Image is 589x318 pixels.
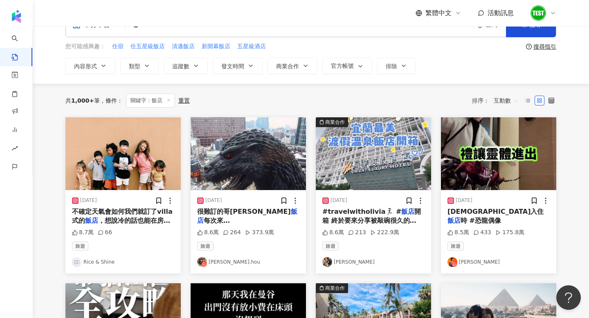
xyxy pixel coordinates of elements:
[531,5,546,21] img: unnamed.png
[72,242,88,251] span: 旅遊
[488,9,514,17] span: 活動訊息
[322,257,425,267] a: KOL Avatar[PERSON_NAME]
[441,117,556,190] img: post-image
[65,43,106,51] span: 您可能感興趣：
[197,242,214,251] span: 旅遊
[85,217,98,224] mark: 飯店
[178,97,190,104] div: 重置
[316,117,431,190] div: post-image商業合作
[447,257,550,267] a: KOL Avatar[PERSON_NAME]
[330,197,347,204] div: [DATE]
[65,97,100,104] div: 共 筆
[447,228,469,237] div: 8.5萬
[322,208,401,215] span: #travelwitholivia🏃🏻‍♀️ #
[495,228,524,237] div: 175.8萬
[325,284,345,292] div: 商業合作
[322,228,344,237] div: 8.6萬
[202,43,230,51] span: 新開幕飯店
[447,257,457,267] img: KOL Avatar
[322,242,339,251] span: 旅遊
[197,228,219,237] div: 8.6萬
[205,197,222,204] div: [DATE]
[316,117,431,190] img: post-image
[191,117,306,190] img: post-image
[197,208,297,224] mark: 飯店
[11,29,28,61] a: search
[171,42,195,51] button: 清邁飯店
[72,257,82,267] img: KOL Avatar
[10,10,23,23] img: logo icon
[221,63,244,69] span: 發文時間
[112,42,124,51] button: 住宿
[331,63,354,69] span: 官方帳號
[74,63,97,69] span: 內容形式
[197,257,299,267] a: KOL Avatar[PERSON_NAME].hou
[245,228,274,237] div: 373.9萬
[164,58,208,74] button: 追蹤數
[556,285,581,310] iframe: Help Scout Beacon - Open
[401,208,414,215] mark: 飯店
[172,43,195,51] span: 清邁飯店
[370,228,399,237] div: 222.9萬
[100,97,123,104] span: 條件 ：
[237,43,266,51] span: 五星級酒店
[494,94,518,107] span: 互動數
[533,43,556,50] div: 搜尋指引
[348,228,366,237] div: 213
[325,118,345,126] div: 商業合作
[126,94,175,107] span: 關鍵字：飯店
[526,44,532,49] span: question-circle
[472,94,523,107] div: 排序：
[425,9,452,18] span: 繁體中文
[71,97,94,104] span: 1,000+
[276,63,299,69] span: 商業合作
[129,63,140,69] span: 類型
[237,42,266,51] button: 五星級酒店
[98,228,112,237] div: 66
[197,208,291,215] span: 很難訂的哥[PERSON_NAME]
[473,228,491,237] div: 433
[72,257,174,267] a: KOL AvatarRice & Shine
[377,58,416,74] button: 排除
[65,117,181,190] img: post-image
[213,58,263,74] button: 發文時間
[72,208,173,224] span: 不確定天氣會如何我們就訂了villa式的
[130,43,165,51] span: 住五星級飯店
[72,228,94,237] div: 8.7萬
[447,242,464,251] span: 旅遊
[11,140,18,159] span: rise
[172,63,189,69] span: 追蹤數
[223,228,241,237] div: 264
[120,58,159,74] button: 類型
[80,197,97,204] div: [DATE]
[201,42,231,51] button: 新開幕飯店
[322,257,332,267] img: KOL Avatar
[386,63,397,69] span: 排除
[197,257,207,267] img: KOL Avatar
[65,58,115,74] button: 內容形式
[456,197,472,204] div: [DATE]
[130,42,165,51] button: 住五星級飯店
[447,217,461,224] mark: 飯店
[72,217,170,233] span: ，想說冷的話也能在房裡玩！ - 兩天
[322,58,372,74] button: 官方帳號
[268,58,317,74] button: 商業合作
[322,208,421,234] span: 開箱 終於要來分享被敲碗很久的[GEOGRAPHIC_DATA]
[447,208,544,215] span: [DEMOGRAPHIC_DATA]入住
[461,217,501,224] span: 時 #恐龍偶像
[112,43,124,51] span: 住宿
